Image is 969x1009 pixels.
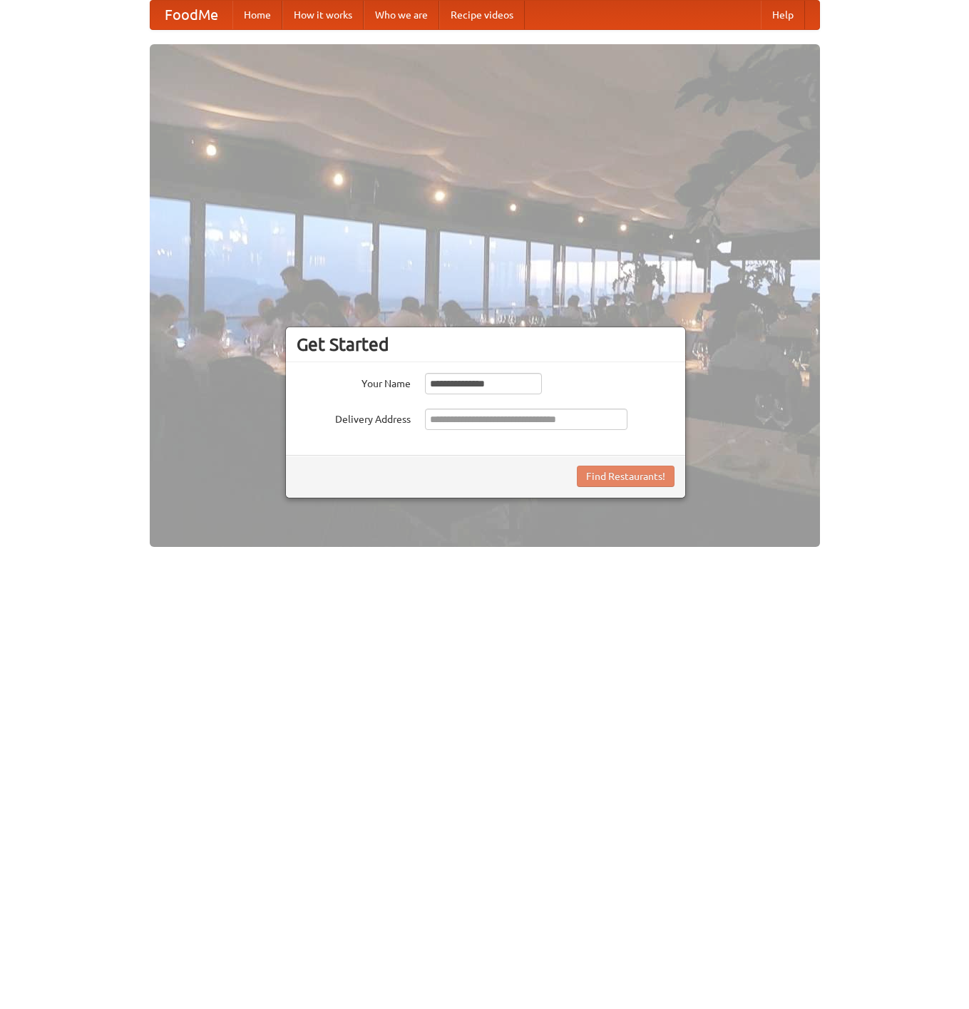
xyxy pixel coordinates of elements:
[761,1,805,29] a: Help
[232,1,282,29] a: Home
[439,1,525,29] a: Recipe videos
[297,334,675,355] h3: Get Started
[364,1,439,29] a: Who we are
[150,1,232,29] a: FoodMe
[282,1,364,29] a: How it works
[297,373,411,391] label: Your Name
[297,409,411,426] label: Delivery Address
[577,466,675,487] button: Find Restaurants!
